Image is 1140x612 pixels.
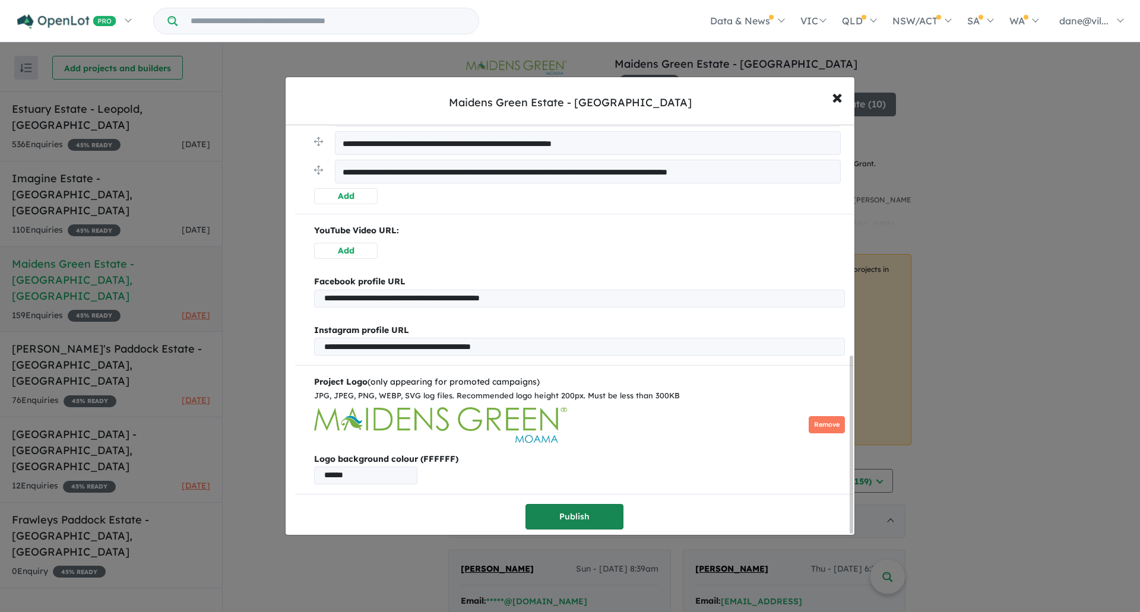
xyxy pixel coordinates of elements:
[314,166,323,175] img: drag.svg
[832,84,843,109] span: ×
[1059,15,1109,27] span: dane@vil...
[314,389,845,402] div: JPG, JPEG, PNG, WEBP, SVG log files. Recommended logo height 200px. Must be less than 300KB
[314,407,567,443] img: Maidens%20Green%20Estate%20-%20Moama___1705552031.png
[314,243,378,259] button: Add
[314,188,378,204] button: Add
[809,416,845,433] button: Remove
[314,276,406,287] b: Facebook profile URL
[314,137,323,146] img: drag.svg
[314,452,845,467] b: Logo background colour (FFFFFF)
[314,224,845,238] p: YouTube Video URL:
[180,8,476,34] input: Try estate name, suburb, builder or developer
[314,325,409,335] b: Instagram profile URL
[314,375,845,389] div: (only appearing for promoted campaigns)
[525,504,623,529] button: Publish
[449,95,692,110] div: Maidens Green Estate - [GEOGRAPHIC_DATA]
[314,376,368,387] b: Project Logo
[17,14,116,29] img: Openlot PRO Logo White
